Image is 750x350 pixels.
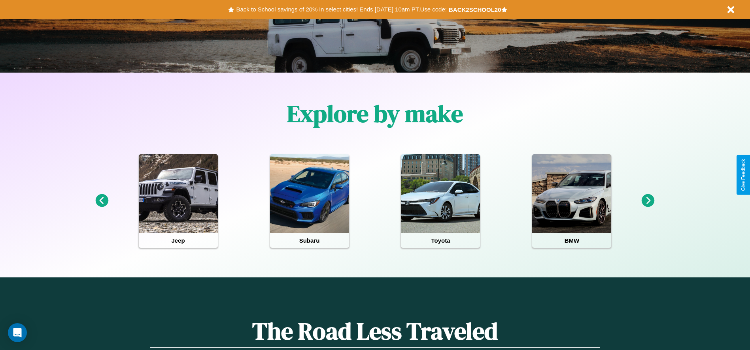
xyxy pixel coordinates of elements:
h1: Explore by make [287,97,463,130]
b: BACK2SCHOOL20 [449,6,501,13]
h1: The Road Less Traveled [150,315,600,348]
h4: Subaru [270,233,349,248]
button: Back to School savings of 20% in select cities! Ends [DATE] 10am PT.Use code: [234,4,448,15]
div: Give Feedback [741,159,746,191]
h4: BMW [532,233,611,248]
h4: Jeep [139,233,218,248]
h4: Toyota [401,233,480,248]
div: Open Intercom Messenger [8,323,27,342]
